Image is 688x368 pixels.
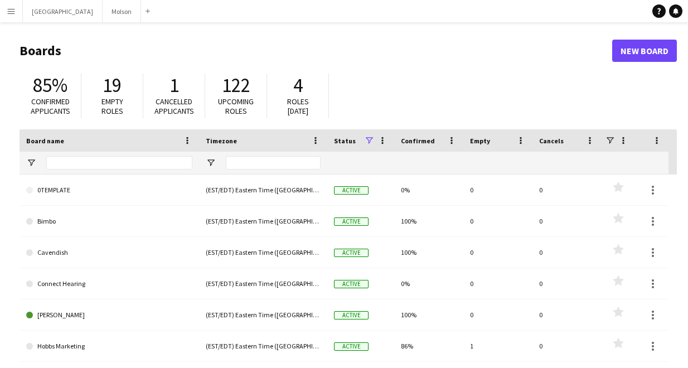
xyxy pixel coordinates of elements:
button: Molson [103,1,141,22]
span: 19 [103,73,122,98]
a: Cavendish [26,237,192,268]
div: 0 [532,175,602,205]
div: 0 [463,175,532,205]
div: 0 [463,206,532,236]
button: [GEOGRAPHIC_DATA] [23,1,103,22]
span: Confirmed [401,137,435,145]
span: Empty [470,137,490,145]
div: 0% [394,175,463,205]
span: 85% [33,73,67,98]
span: 4 [293,73,303,98]
span: Cancelled applicants [154,96,194,116]
span: Active [334,280,369,288]
div: (EST/EDT) Eastern Time ([GEOGRAPHIC_DATA] & [GEOGRAPHIC_DATA]) [199,331,327,361]
input: Timezone Filter Input [226,156,321,170]
a: 0TEMPLATE [26,175,192,206]
div: 0 [532,268,602,299]
span: Active [334,249,369,257]
span: Roles [DATE] [287,96,309,116]
div: 0 [532,331,602,361]
span: 122 [222,73,250,98]
h1: Boards [20,42,612,59]
div: 0 [463,268,532,299]
span: Active [334,311,369,319]
span: Board name [26,137,64,145]
span: Timezone [206,137,237,145]
a: Connect Hearing [26,268,192,299]
div: 0 [532,237,602,268]
a: [PERSON_NAME] [26,299,192,331]
div: 0 [532,206,602,236]
div: 0 [532,299,602,330]
span: Cancels [539,137,564,145]
button: Open Filter Menu [206,158,216,168]
div: 100% [394,299,463,330]
span: Active [334,217,369,226]
div: (EST/EDT) Eastern Time ([GEOGRAPHIC_DATA] & [GEOGRAPHIC_DATA]) [199,206,327,236]
span: Upcoming roles [218,96,254,116]
span: Empty roles [101,96,123,116]
div: (EST/EDT) Eastern Time ([GEOGRAPHIC_DATA] & [GEOGRAPHIC_DATA]) [199,299,327,330]
button: Open Filter Menu [26,158,36,168]
span: Status [334,137,356,145]
span: Active [334,342,369,351]
div: 0 [463,237,532,268]
div: 1 [463,331,532,361]
div: 86% [394,331,463,361]
div: (EST/EDT) Eastern Time ([GEOGRAPHIC_DATA] & [GEOGRAPHIC_DATA]) [199,268,327,299]
span: 1 [169,73,179,98]
div: (EST/EDT) Eastern Time ([GEOGRAPHIC_DATA] & [GEOGRAPHIC_DATA]) [199,175,327,205]
input: Board name Filter Input [46,156,192,170]
span: Active [334,186,369,195]
div: 100% [394,237,463,268]
a: New Board [612,40,677,62]
a: Hobbs Marketing [26,331,192,362]
div: (EST/EDT) Eastern Time ([GEOGRAPHIC_DATA] & [GEOGRAPHIC_DATA]) [199,237,327,268]
div: 0% [394,268,463,299]
div: 100% [394,206,463,236]
span: Confirmed applicants [31,96,70,116]
a: Bimbo [26,206,192,237]
div: 0 [463,299,532,330]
